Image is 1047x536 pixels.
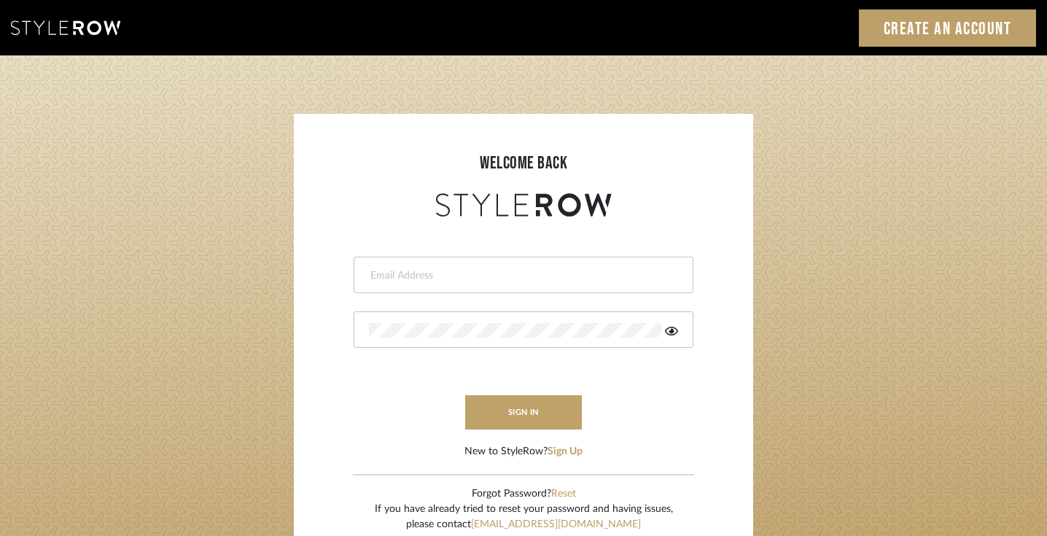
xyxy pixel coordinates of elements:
button: Reset [551,486,576,502]
div: New to StyleRow? [464,444,583,459]
div: If you have already tried to reset your password and having issues, please contact [375,502,673,532]
input: Email Address [369,268,674,283]
div: Forgot Password? [375,486,673,502]
button: sign in [465,395,582,430]
div: welcome back [308,150,739,176]
button: Sign Up [548,444,583,459]
a: Create an Account [859,9,1037,47]
a: [EMAIL_ADDRESS][DOMAIN_NAME] [471,519,641,529]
